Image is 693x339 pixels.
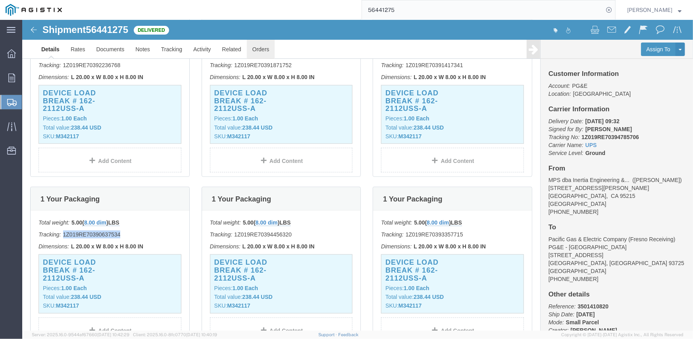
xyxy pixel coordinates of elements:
span: Copyright © [DATE]-[DATE] Agistix Inc., All Rights Reserved [561,331,683,338]
span: [DATE] 10:40:19 [186,332,217,337]
span: Chantelle Bower [627,6,672,14]
span: Server: 2025.16.0-9544af67660 [32,332,129,337]
button: [PERSON_NAME] [627,5,682,15]
span: [DATE] 10:42:29 [97,332,129,337]
span: Client: 2025.16.0-8fc0770 [133,332,217,337]
img: logo [6,4,62,16]
input: Search for shipment number, reference number [362,0,603,19]
a: Support [318,332,338,337]
a: Feedback [338,332,358,337]
iframe: FS Legacy Container [22,20,693,331]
